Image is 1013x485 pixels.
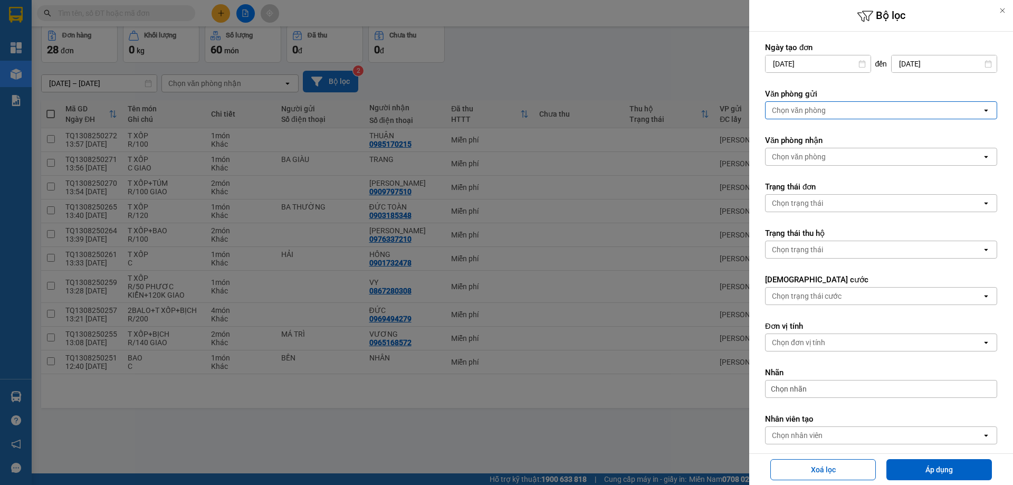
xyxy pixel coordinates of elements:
[69,33,153,45] div: A XUÂN
[772,337,825,348] div: Chọn đơn vị tính
[749,8,1013,24] h6: Bộ lọc
[982,245,990,254] svg: open
[765,135,997,146] label: Văn phòng nhận
[9,9,61,34] div: TÂN PHÚ
[892,55,997,72] input: Select a date.
[772,430,823,441] div: Chọn nhân viên
[766,55,871,72] input: Select a date.
[982,106,990,115] svg: open
[875,59,887,69] span: đến
[765,228,997,239] label: Trạng thái thu hộ
[982,292,990,300] svg: open
[101,66,116,81] span: SL
[772,151,826,162] div: Chọn văn phòng
[772,105,826,116] div: Chọn văn phòng
[765,367,997,378] label: Nhãn
[765,274,997,285] label: [DEMOGRAPHIC_DATA] cước
[982,431,990,440] svg: open
[771,384,807,394] span: Chọn nhãn
[772,291,842,301] div: Chọn trạng thái cước
[765,321,997,331] label: Đơn vị tính
[765,42,997,53] label: Ngày tạo đơn
[772,198,823,208] div: Chọn trạng thái
[765,414,997,424] label: Nhân viên tạo
[9,68,153,81] div: Tên hàng: 2BAO ( : 2 )
[886,459,992,480] button: Áp dụng
[770,459,876,480] button: Xoá lọc
[765,182,997,192] label: Trạng thái đơn
[982,338,990,347] svg: open
[69,9,153,33] div: [PERSON_NAME]
[9,10,25,21] span: Gửi:
[982,153,990,161] svg: open
[69,9,94,20] span: Nhận:
[772,244,823,255] div: Chọn trạng thái
[982,199,990,207] svg: open
[765,89,997,99] label: Văn phòng gửi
